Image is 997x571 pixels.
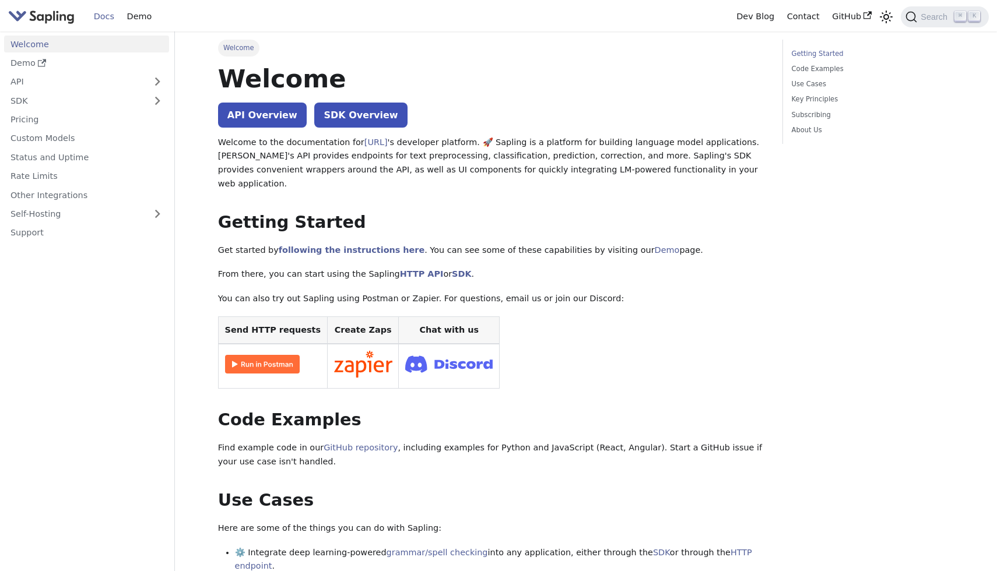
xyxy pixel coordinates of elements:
[400,269,444,279] a: HTTP API
[218,292,766,306] p: You can also try out Sapling using Postman or Zapier. For questions, email us or join our Discord:
[218,136,766,191] p: Welcome to the documentation for 's developer platform. 🚀 Sapling is a platform for building lang...
[4,111,169,128] a: Pricing
[4,73,146,90] a: API
[218,316,327,344] th: Send HTTP requests
[334,351,392,378] img: Connect in Zapier
[4,168,169,185] a: Rate Limits
[901,6,988,27] button: Search (Command+K)
[364,138,388,147] a: [URL]
[4,206,169,223] a: Self-Hosting
[954,11,966,22] kbd: ⌘
[792,94,950,105] a: Key Principles
[218,40,259,56] span: Welcome
[218,103,307,128] a: API Overview
[387,548,488,557] a: grammar/spell checking
[225,355,300,373] img: Run in Postman
[218,40,766,56] nav: Breadcrumbs
[218,441,766,469] p: Find example code in our , including examples for Python and JavaScript (React, Angular). Start a...
[655,245,680,255] a: Demo
[826,8,877,26] a: GitHub
[8,8,75,25] img: Sapling.ai
[4,149,169,165] a: Status and Uptime
[235,548,752,571] a: HTTP endpoint
[968,11,980,22] kbd: K
[792,79,950,90] a: Use Cases
[878,8,895,25] button: Switch between dark and light mode (currently light mode)
[792,64,950,75] a: Code Examples
[218,521,766,535] p: Here are some of the things you can do with Sapling:
[218,212,766,233] h2: Getting Started
[4,130,169,147] a: Custom Models
[730,8,780,26] a: Dev Blog
[792,125,950,136] a: About Us
[121,8,158,26] a: Demo
[452,269,471,279] a: SDK
[314,103,407,128] a: SDK Overview
[146,73,169,90] button: Expand sidebar category 'API'
[327,316,399,344] th: Create Zaps
[87,8,121,26] a: Docs
[792,48,950,59] a: Getting Started
[218,244,766,258] p: Get started by . You can see some of these capabilities by visiting our page.
[4,36,169,52] a: Welcome
[218,410,766,431] h2: Code Examples
[218,63,766,94] h1: Welcome
[146,92,169,109] button: Expand sidebar category 'SDK'
[653,548,670,557] a: SDK
[792,110,950,121] a: Subscribing
[8,8,79,25] a: Sapling.ai
[4,92,146,109] a: SDK
[4,224,169,241] a: Support
[4,186,169,203] a: Other Integrations
[4,55,169,72] a: Demo
[279,245,424,255] a: following the instructions here
[405,352,493,376] img: Join Discord
[324,443,398,452] a: GitHub repository
[917,12,954,22] span: Search
[218,267,766,281] p: From there, you can start using the Sapling or .
[781,8,826,26] a: Contact
[218,490,766,511] h2: Use Cases
[399,316,500,344] th: Chat with us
